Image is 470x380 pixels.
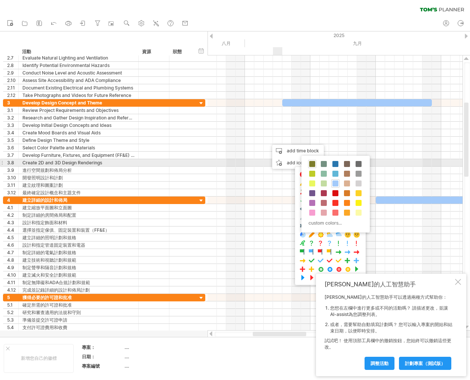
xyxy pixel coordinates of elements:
[22,174,135,181] div: 開發照明設計和計劃
[7,324,18,331] div: 5.4
[82,363,123,369] div: 專案編號
[173,48,189,55] div: 狀態
[22,129,135,136] div: Create Mood Boards and Visual Aids
[22,256,135,264] div: 建立技術和視聽計劃和規範
[7,69,18,76] div: 2.9
[7,99,18,106] div: 3
[22,309,135,316] div: 研究和審查適用的法規和守則
[22,234,135,241] div: 建立詳細的照明計劃和規格
[22,77,135,84] div: Assess Site Accessibility and ADA Compliance
[22,62,135,69] div: Identify Potential Environmental Hazards
[7,152,18,159] div: 3.7
[7,301,18,308] div: 5.1
[7,122,18,129] div: 3.3
[7,107,18,114] div: 3.1
[7,54,18,61] div: 2.7
[82,353,123,360] div: 日期：
[22,286,135,294] div: 完成並記錄詳細的設計和佈局計劃
[22,137,135,144] div: Define Design Theme and Style
[22,114,135,121] div: Research and Gather Design Inspiration and References
[22,167,135,174] div: 進行空間規劃和佈局分析
[7,286,18,294] div: 4.12
[7,227,18,234] div: 4.4
[7,189,18,196] div: 3.12
[22,159,135,166] div: Create 2D and 3D Design Renderings
[142,48,165,55] div: 資源
[7,159,18,166] div: 3.8
[22,249,135,256] div: 制定詳細的電氣計劃和規格
[22,294,135,301] div: 獲得必要的許可證和批准
[22,316,135,323] div: 準備並提交許可證申請
[325,280,454,289] div: [PERSON_NAME]的人工智慧助手
[7,137,18,144] div: 3.5
[125,353,187,360] div: ....
[22,264,135,271] div: 制定聲學和隔音計劃和規格
[22,241,135,249] div: 設計和指定管道固定裝置和電器
[125,363,187,369] div: ....
[7,62,18,69] div: 2.8
[22,144,135,151] div: Select Color Palette and Materials
[399,357,451,370] a: 計劃專案（測試版）
[7,129,18,136] div: 3.4
[7,84,18,91] div: 2.11
[7,234,18,241] div: 4.5
[7,256,18,264] div: 4.8
[7,174,18,181] div: 3.10
[7,182,18,189] div: 3.11
[22,54,135,61] div: Evaluate Natural Lighting and Ventilation
[305,218,364,228] div: custom colors...
[7,294,18,301] div: 5
[7,279,18,286] div: 4.11
[272,145,324,157] div: add time block
[22,197,135,204] div: 建立詳細的設計和佈局
[22,189,135,196] div: 最終確定設計概念和主題文件
[7,249,18,256] div: 4.7
[22,227,135,234] div: 選擇並指定傢俱、固定裝置和裝置（FF&E）
[22,271,135,279] div: 建立滅火和安全計劃和規範
[7,197,18,204] div: 4
[7,204,18,211] div: 4.1
[272,157,324,169] div: add icon
[7,316,18,323] div: 5.3
[22,212,135,219] div: 制定詳細的房間佈局和配置
[22,107,135,114] div: Review Project Requirements and Objectives
[7,167,18,174] div: 3.9
[7,264,18,271] div: 4.9
[7,114,18,121] div: 3.2
[325,294,454,370] div: [PERSON_NAME]的人工智慧助手可以透過兩種方式幫助你： 試試吧！ 使用頂部工具欄中的撤銷按鈕，您始終可以撤銷這些更改。
[22,204,135,211] div: 建立縮放平面圖和立面圖
[371,361,388,366] span: 調整活動
[405,361,445,366] span: 計劃專案（測試版）
[7,219,18,226] div: 4.3
[22,301,135,308] div: 確定所需的許可證和批准
[7,212,18,219] div: 4.2
[22,92,135,99] div: Take Photographs and Videos for Future Reference
[365,357,394,370] a: 調整活動
[22,182,135,189] div: 建立紋理和圖案計劃
[82,344,123,350] div: 專案：
[22,152,135,159] div: Develop Furniture, Fixtures, and Equipment (FF&E) Plan
[4,344,74,373] div: 新增您自己的徽標
[22,48,134,55] div: 活動
[22,69,135,76] div: Conduct Noise Level and Acoustic Assessment
[330,322,454,334] li: 或者，需要幫助自動填寫計劃嗎？ 您可以輸入專案的開始和結束日期，以便即時安排。
[7,144,18,151] div: 3.6
[330,305,454,318] li: 您想在左欄中進行更多或不同的活動嗎？ 請描述更改，並讓AI-assist為您調整列表。
[22,324,135,331] div: 支付許可證費用和收費
[7,92,18,99] div: 2.12
[22,279,135,286] div: 制定無障礙和ADA合規計劃和規範
[22,219,135,226] div: 設計和指定飾面和材料
[7,77,18,84] div: 2.10
[7,241,18,249] div: 4.6
[7,309,18,316] div: 5.2
[22,84,135,91] div: Document Existing Electrical and Plumbing Systems
[7,271,18,279] div: 4.10
[125,344,187,350] div: ....
[22,122,135,129] div: Develop Initial Design Concepts and Ideas
[22,99,135,106] div: Develop Design Concept and Theme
